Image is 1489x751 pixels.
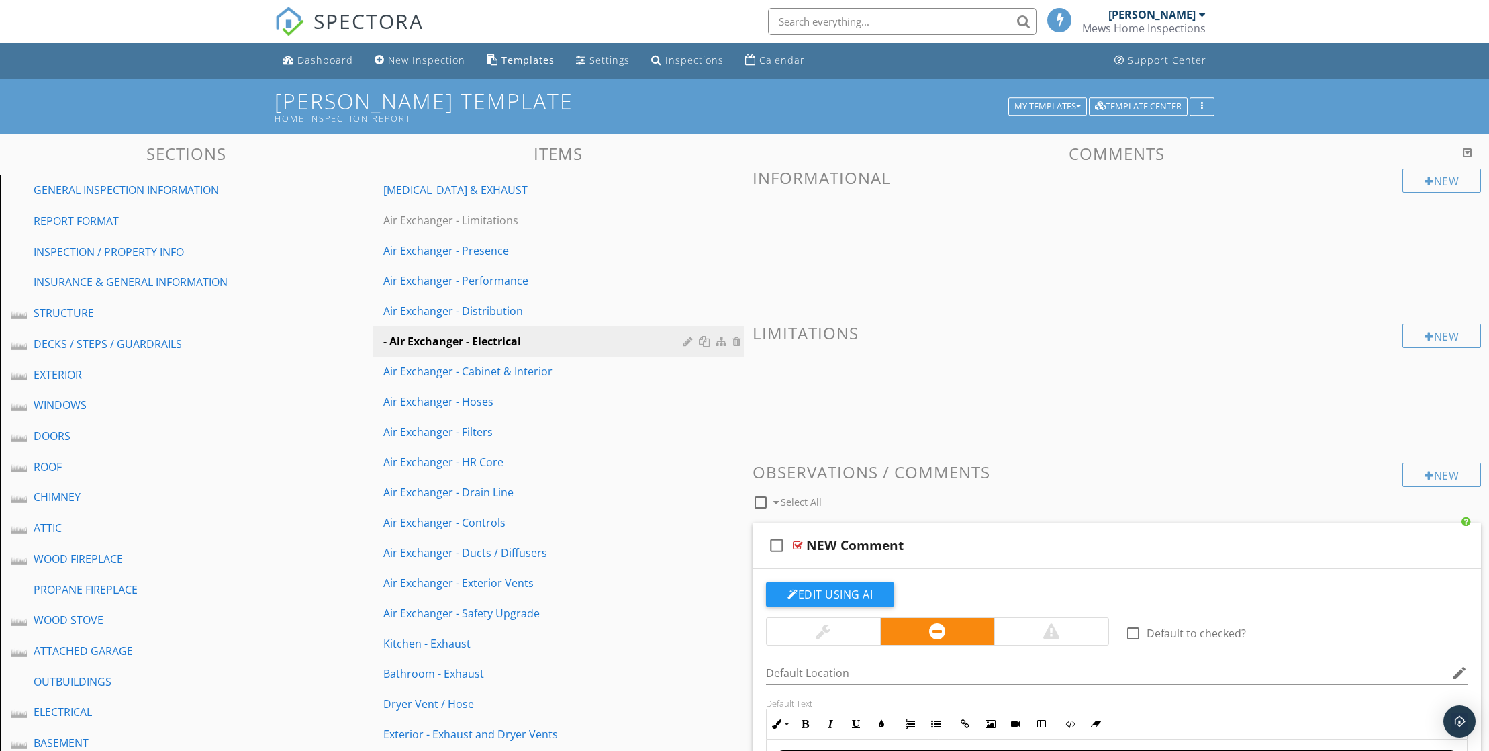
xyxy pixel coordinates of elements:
[1402,169,1481,193] div: New
[665,54,724,67] div: Inspections
[34,551,309,567] div: WOOD FIREPLACE
[977,711,1003,737] button: Insert Image (⌘P)
[383,696,688,712] div: Dryer Vent / Hose
[768,8,1037,35] input: Search everything...
[1095,102,1182,112] div: Template Center
[1008,97,1087,116] button: My Templates
[383,394,688,410] div: Air Exchanger - Hoses
[34,459,309,475] div: ROOF
[1128,54,1206,67] div: Support Center
[1057,711,1083,737] button: Code View
[766,529,787,562] i: check_box_outline_blank
[383,605,688,621] div: Air Exchanger - Safety Upgrade
[923,711,949,737] button: Unordered List
[34,643,309,659] div: ATTACHED GARAGE
[34,520,309,536] div: ATTIC
[843,711,869,737] button: Underline (⌘U)
[571,48,635,73] a: Settings
[1003,711,1028,737] button: Insert Video
[383,303,688,319] div: Air Exchanger - Distribution
[34,704,309,720] div: ELECTRICAL
[759,54,805,67] div: Calendar
[1089,97,1188,116] button: Template Center
[766,698,1468,709] div: Default Text
[383,484,688,500] div: Air Exchanger - Drain Line
[1402,463,1481,487] div: New
[34,367,309,383] div: EXTERIOR
[388,54,465,67] div: New Inspection
[781,496,822,509] span: Select All
[34,674,309,690] div: OUTBUILDINGS
[277,48,358,73] a: Dashboard
[501,54,555,67] div: Templates
[383,424,688,440] div: Air Exchanger - Filters
[767,711,792,737] button: Inline Style
[753,144,1481,163] h3: Comments
[34,489,309,505] div: CHIMNEY
[753,324,1481,342] h3: Limitations
[383,545,688,561] div: Air Exchanger - Ducts / Diffusers
[383,515,688,531] div: Air Exchanger - Controls
[818,711,843,737] button: Italic (⌘I)
[1451,665,1468,681] i: edit
[1108,8,1196,21] div: [PERSON_NAME]
[1082,21,1206,35] div: Mews Home Inspections
[275,89,1214,124] h1: [PERSON_NAME] Template
[373,144,745,163] h3: Items
[34,735,309,751] div: BASEMENT
[1083,711,1108,737] button: Clear Formatting
[952,711,977,737] button: Insert Link (⌘K)
[383,212,688,228] div: Air Exchanger - Limitations
[34,336,309,352] div: DECKS / STEPS / GUARDRAILS
[1028,711,1054,737] button: Insert Table
[314,7,424,35] span: SPECTORA
[383,575,688,591] div: Air Exchanger - Exterior Vents
[383,333,688,349] div: - Air Exchanger - Electrical
[383,666,688,682] div: Bathroom - Exhaust
[369,48,471,73] a: New Inspection
[766,582,894,607] button: Edit Using AI
[34,244,309,260] div: INSPECTION / PROPERTY INFO
[275,113,1013,124] div: Home Inspection Report
[869,711,894,737] button: Colors
[1109,48,1212,73] a: Support Center
[383,635,688,652] div: Kitchen - Exhaust
[34,305,309,321] div: STRUCTURE
[34,274,309,290] div: INSURANCE & GENERAL INFORMATION
[383,273,688,289] div: Air Exchanger - Performance
[481,48,560,73] a: Templates
[34,182,309,198] div: GENERAL INSPECTION INFORMATION
[297,54,353,67] div: Dashboard
[806,537,904,554] div: NEW Comment
[34,397,309,413] div: WINDOWS
[740,48,810,73] a: Calendar
[383,363,688,380] div: Air Exchanger - Cabinet & Interior
[383,454,688,470] div: Air Exchanger - HR Core
[383,242,688,259] div: Air Exchanger - Presence
[34,582,309,598] div: PROPANE FIREPLACE
[1089,99,1188,112] a: Template Center
[753,463,1481,481] h3: Observations / Comments
[1014,102,1081,112] div: My Templates
[646,48,729,73] a: Inspections
[383,726,688,742] div: Exterior - Exhaust and Dryer Vents
[753,169,1481,187] h3: Informational
[34,428,309,444] div: DOORS
[589,54,630,67] div: Settings
[792,711,818,737] button: Bold (⌘B)
[1443,705,1476,738] div: Open Intercom Messenger
[383,182,688,198] div: [MEDICAL_DATA] & EXHAUST
[275,18,424,46] a: SPECTORA
[1147,627,1246,640] label: Default to checked?
[34,213,309,229] div: REPORT FORMAT
[766,662,1449,684] input: Default Location
[898,711,923,737] button: Ordered List
[275,7,304,36] img: The Best Home Inspection Software - Spectora
[1402,324,1481,348] div: New
[34,612,309,628] div: WOOD STOVE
